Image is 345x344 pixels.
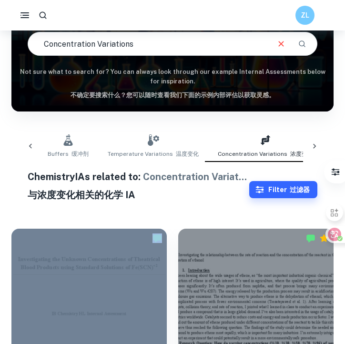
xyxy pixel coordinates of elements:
[295,6,315,25] button: ZL
[28,189,135,201] font: 与浓度变化相关的化学 IA
[71,91,275,99] font: 不确定要搜索什么？您可以随时查看我们下面的示例内部评估以获取灵感。
[71,151,89,157] font: 缓冲剂
[152,233,162,243] img: Marked
[290,151,313,157] font: 浓度变化
[176,151,199,157] font: 温度变化
[326,162,345,182] button: Filter
[48,150,89,158] span: Buffers
[11,67,334,104] h6: Not sure what to search for? You can always look through our example Internal Assessments below f...
[249,181,317,198] button: Filter 过滤器
[272,35,290,53] button: Clear
[28,30,268,57] input: E.g. enthalpy of combustion, Winkler method, phosphate and temperature...
[108,150,199,158] span: Temperature Variations
[300,10,311,20] h6: ZL
[143,171,247,182] span: Concentration Variat ...
[306,233,315,243] img: Marked
[294,36,310,52] button: Search
[218,150,313,158] span: Concentration Variations
[290,186,310,193] font: 过滤器
[28,170,249,206] h1: Chemistry IAs related to:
